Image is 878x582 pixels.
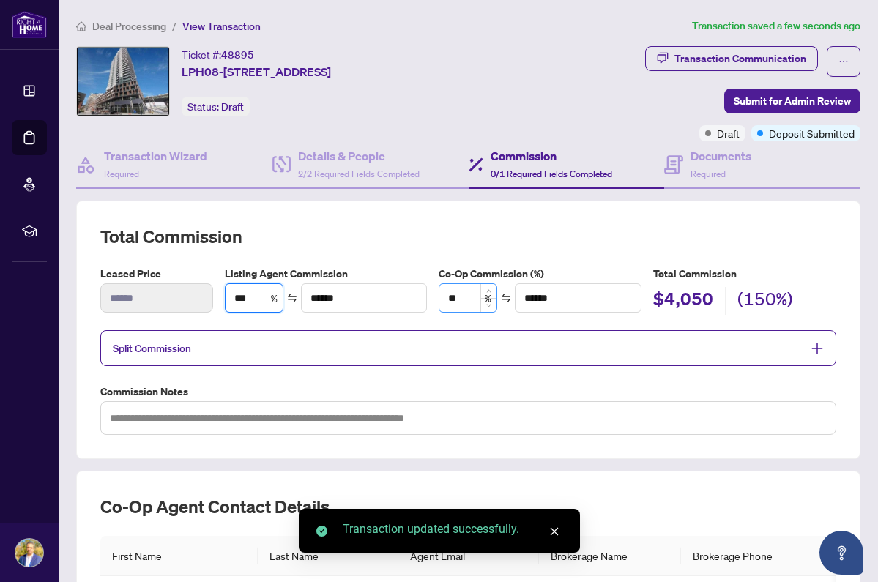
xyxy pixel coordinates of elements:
img: Profile Icon [15,539,43,567]
span: Decrease Value [480,298,496,312]
th: First Name [100,536,258,576]
a: Close [546,523,562,540]
span: View Transaction [182,20,261,33]
label: Co-Op Commission (%) [439,266,641,282]
h2: Co-op Agent Contact Details [100,495,836,518]
div: Status: [182,97,250,116]
span: Increase Value [480,284,496,298]
div: Transaction Communication [674,47,806,70]
h4: Commission [491,147,612,165]
span: plus [811,342,824,355]
th: Brokerage Name [539,536,680,576]
span: Submit for Admin Review [734,89,851,113]
button: Submit for Admin Review [724,89,860,113]
div: Split Commission [100,330,836,366]
span: 48895 [221,48,254,61]
span: LPH08-[STREET_ADDRESS] [182,63,331,81]
div: Ticket #: [182,46,254,63]
span: Required [104,168,139,179]
label: Leased Price [100,266,213,282]
span: 2/2 Required Fields Completed [298,168,420,179]
span: close [549,526,559,537]
span: home [76,21,86,31]
span: swap [501,293,511,303]
h2: Total Commission [100,225,836,248]
article: Transaction saved a few seconds ago [692,18,860,34]
span: 0/1 Required Fields Completed [491,168,612,179]
span: Deposit Submitted [769,125,855,141]
th: Last Name [258,536,398,576]
h4: Transaction Wizard [104,147,207,165]
span: swap [287,293,297,303]
img: logo [12,11,47,38]
h2: (150%) [737,287,793,315]
span: down [486,303,491,308]
span: Draft [221,100,244,113]
div: Transaction updated successfully. [343,521,562,538]
span: ellipsis [838,56,849,67]
label: Listing Agent Commission [225,266,427,282]
label: Commission Notes [100,384,836,400]
button: Open asap [819,531,863,575]
h5: Total Commission [653,266,836,282]
span: Draft [717,125,740,141]
th: Brokerage Phone [681,536,822,576]
span: check-circle [316,526,327,537]
img: IMG-C12335162_1.jpg [77,47,169,116]
span: Required [691,168,726,179]
span: up [486,288,491,294]
h4: Documents [691,147,751,165]
button: Transaction Communication [645,46,818,71]
h2: $4,050 [653,287,713,315]
li: / [172,18,176,34]
h4: Details & People [298,147,420,165]
span: Deal Processing [92,20,166,33]
span: Split Commission [113,342,191,355]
